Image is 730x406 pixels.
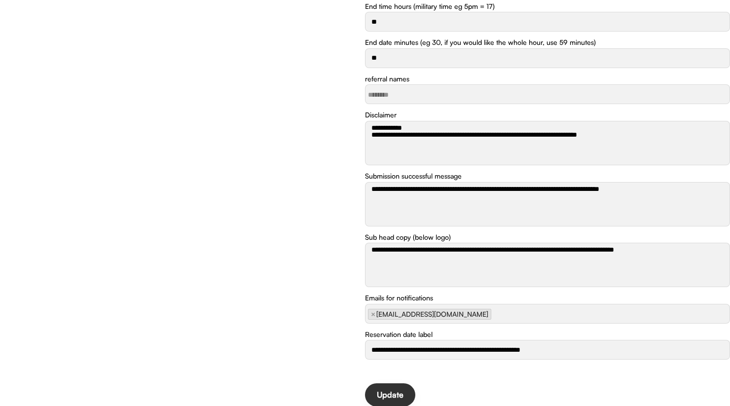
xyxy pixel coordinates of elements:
button: Update [365,383,415,406]
div: Sub head copy (below logo) [365,232,451,242]
div: referral names [365,74,409,84]
div: Submission successful message [365,171,462,181]
div: End date minutes (eg 30, if you would like the whole hour, use 59 minutes) [365,37,596,47]
div: Reservation date label [365,330,433,339]
div: End time hours (military time eg 5pm = 17) [365,1,495,11]
li: Arti@the86.nyc [368,309,491,320]
div: Emails for notifications [365,293,433,303]
span: × [371,311,375,318]
div: Disclaimer [365,110,397,120]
